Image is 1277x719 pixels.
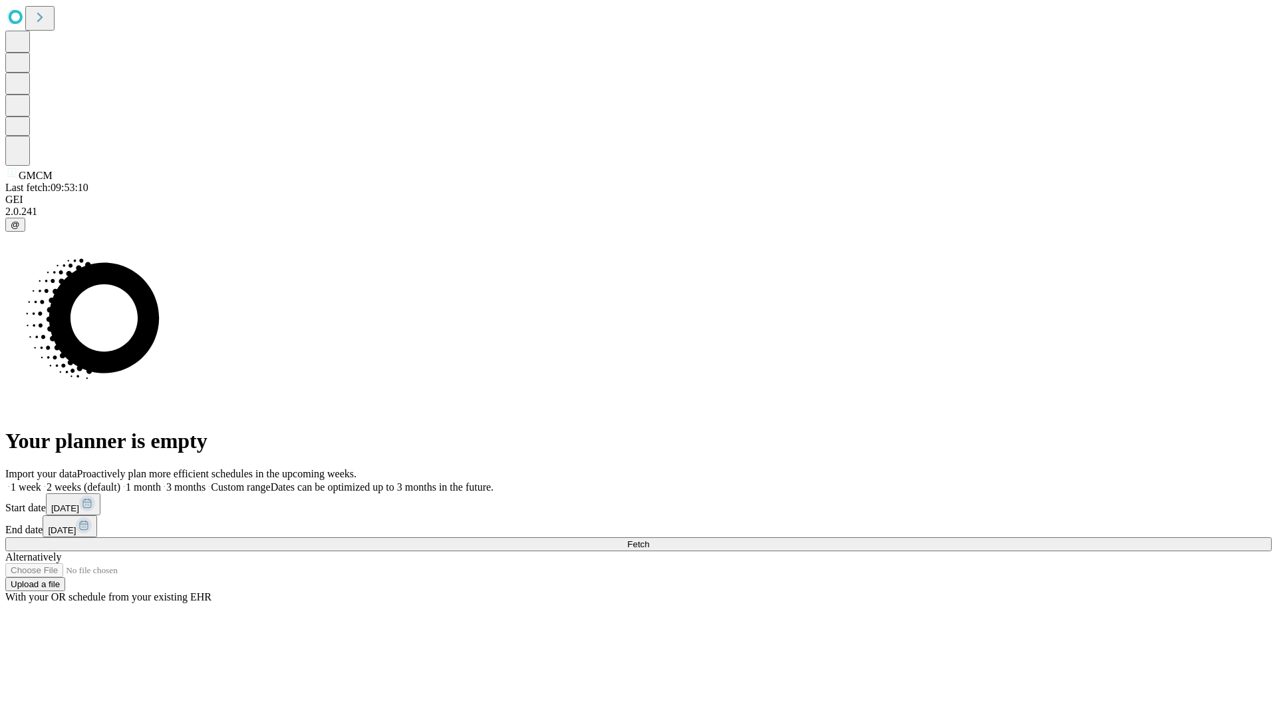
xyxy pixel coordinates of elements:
[43,515,97,537] button: [DATE]
[5,182,88,193] span: Last fetch: 09:53:10
[166,481,206,493] span: 3 months
[5,591,212,602] span: With your OR schedule from your existing EHR
[48,525,76,535] span: [DATE]
[211,481,270,493] span: Custom range
[5,493,1272,515] div: Start date
[5,194,1272,206] div: GEI
[46,493,100,515] button: [DATE]
[5,429,1272,453] h1: Your planner is empty
[19,170,53,181] span: GMCM
[47,481,120,493] span: 2 weeks (default)
[51,503,79,513] span: [DATE]
[77,468,356,479] span: Proactively plan more efficient schedules in the upcoming weeks.
[5,515,1272,537] div: End date
[5,206,1272,218] div: 2.0.241
[5,218,25,232] button: @
[627,539,649,549] span: Fetch
[5,551,61,563] span: Alternatively
[271,481,494,493] span: Dates can be optimized up to 3 months in the future.
[5,537,1272,551] button: Fetch
[5,468,77,479] span: Import your data
[11,220,20,230] span: @
[5,577,65,591] button: Upload a file
[126,481,161,493] span: 1 month
[11,481,41,493] span: 1 week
